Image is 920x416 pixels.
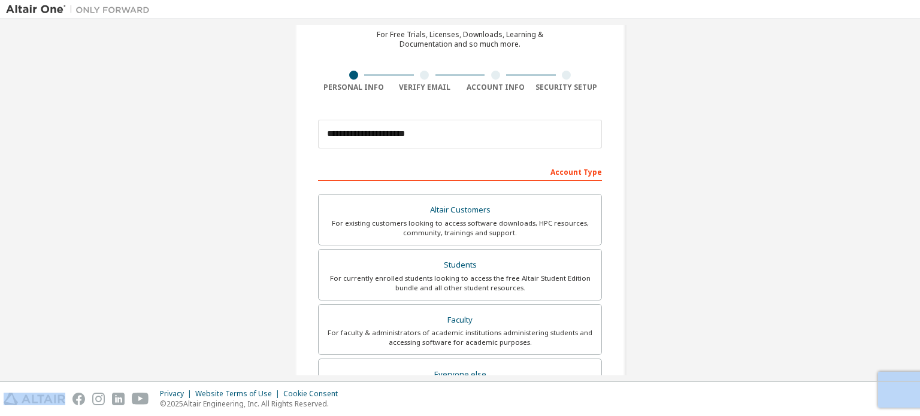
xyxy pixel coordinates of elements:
img: altair_logo.svg [4,393,65,405]
div: Personal Info [318,83,389,92]
div: For currently enrolled students looking to access the free Altair Student Edition bundle and all ... [326,274,594,293]
img: linkedin.svg [112,393,125,405]
div: For faculty & administrators of academic institutions administering students and accessing softwa... [326,328,594,347]
div: Verify Email [389,83,461,92]
p: © 2025 Altair Engineering, Inc. All Rights Reserved. [160,399,345,409]
div: Faculty [326,312,594,329]
div: Everyone else [326,366,594,383]
div: Account Type [318,162,602,181]
img: facebook.svg [72,393,85,405]
div: Account Info [460,83,531,92]
img: instagram.svg [92,393,105,405]
div: Security Setup [531,83,603,92]
div: Students [326,257,594,274]
div: Altair Customers [326,202,594,218]
div: For Free Trials, Licenses, Downloads, Learning & Documentation and so much more. [377,30,543,49]
div: Website Terms of Use [195,389,283,399]
div: Privacy [160,389,195,399]
img: Altair One [6,4,156,16]
div: For existing customers looking to access software downloads, HPC resources, community, trainings ... [326,218,594,238]
img: youtube.svg [132,393,149,405]
div: Cookie Consent [283,389,345,399]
